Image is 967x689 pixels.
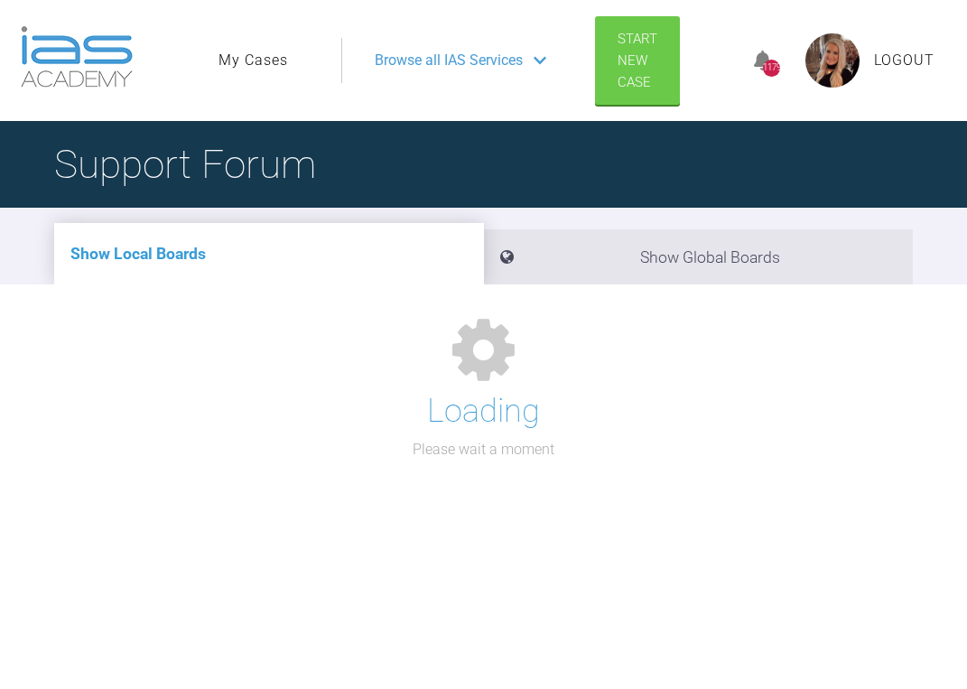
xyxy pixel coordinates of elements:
p: Please wait a moment [413,438,554,461]
img: profile.png [805,33,860,88]
div: 1179 [763,60,780,77]
h1: Support Forum [54,133,316,196]
span: Browse all IAS Services [375,49,523,72]
h1: Loading [427,386,540,438]
img: logo-light.3e3ef733.png [21,26,133,88]
a: Logout [874,49,934,72]
a: Start New Case [595,16,680,105]
span: Start New Case [618,31,657,90]
a: My Cases [219,49,288,72]
li: Show Local Boards [54,223,484,284]
li: Show Global Boards [484,229,914,284]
